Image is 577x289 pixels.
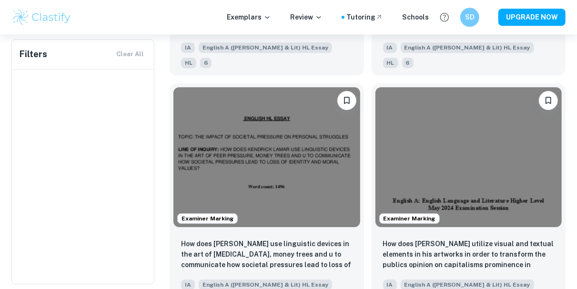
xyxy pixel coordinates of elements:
[401,42,534,53] span: English A ([PERSON_NAME] & Lit) HL Essay
[200,58,212,68] span: 6
[227,12,271,22] p: Exemplars
[173,87,360,227] img: English A (Lang & Lit) HL Essay IA example thumbnail: How does Kendrick Lamar use linguistic d
[181,42,195,53] span: IA
[383,58,398,68] span: HL
[460,8,479,27] button: SD
[539,91,558,110] button: Bookmark
[181,58,196,68] span: HL
[383,42,397,53] span: IA
[290,12,323,22] p: Review
[383,239,555,271] p: How does Banksy utilize visual and textual elements in his artworks in order to transform the pub...
[20,48,47,61] h6: Filters
[181,239,353,271] p: How does Kendrick Lamar use linguistic devices in the art of peer pressure, money trees and u to ...
[375,87,562,227] img: English A (Lang & Lit) HL Essay IA example thumbnail: How does Banksy utilize visual and text
[346,12,383,22] a: Tutoring
[11,8,72,27] img: Clastify logo
[436,9,453,25] button: Help and Feedback
[498,9,566,26] button: UPGRADE NOW
[380,214,439,223] span: Examiner Marking
[178,214,237,223] span: Examiner Marking
[465,12,476,22] h6: SD
[402,12,429,22] a: Schools
[402,58,414,68] span: 6
[337,91,356,110] button: Bookmark
[199,42,332,53] span: English A ([PERSON_NAME] & Lit) HL Essay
